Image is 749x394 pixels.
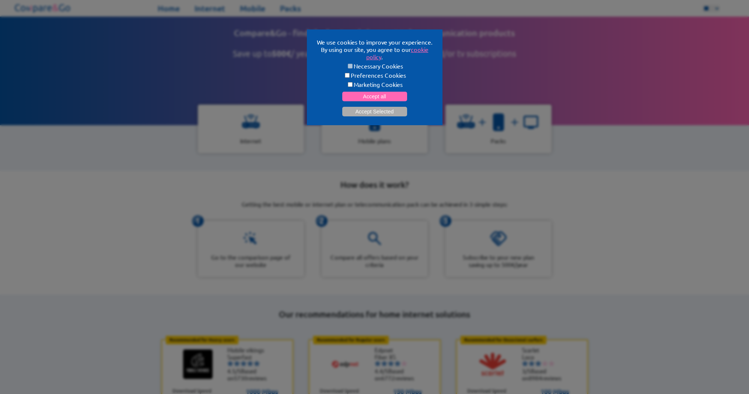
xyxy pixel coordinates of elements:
input: Marketing Cookies [348,82,353,87]
label: Preferences Cookies [316,71,434,79]
input: Preferences Cookies [345,73,350,78]
p: We use cookies to improve your experience. By using our site, you agree to our . [316,38,434,60]
button: Accept Selected [342,107,407,116]
label: Necessary Cookies [316,62,434,70]
input: Necessary Cookies [348,64,353,68]
button: Accept all [342,92,407,101]
a: cookie policy [366,46,428,60]
label: Marketing Cookies [316,81,434,88]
